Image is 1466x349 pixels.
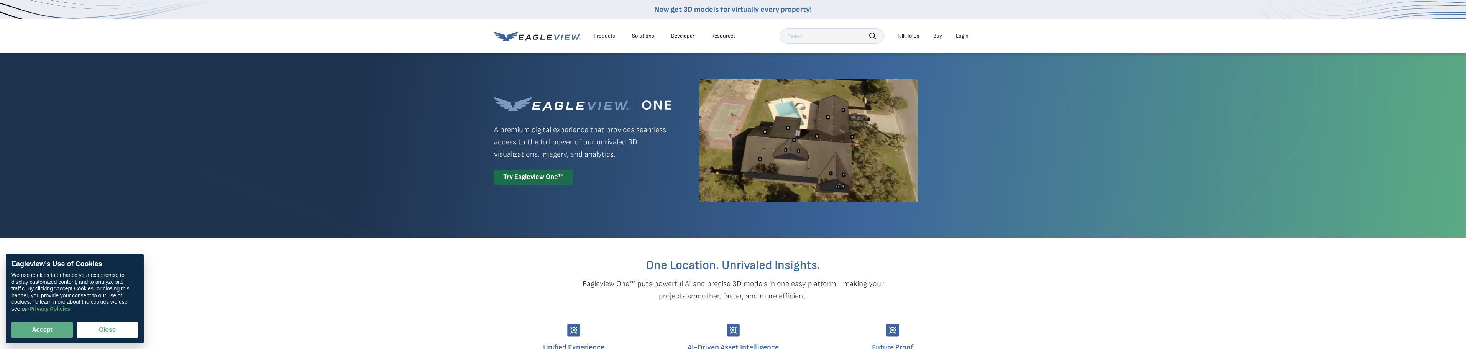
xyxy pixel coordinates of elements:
div: Login [956,33,969,39]
a: Developer [671,33,694,39]
div: Eagleview’s Use of Cookies [11,260,138,269]
div: Products [594,33,615,39]
img: Group-9744.svg [886,324,899,337]
img: Group-9744.svg [727,324,740,337]
img: Eagleview One™ [494,97,671,115]
p: A premium digital experience that provides seamless access to the full power of our unrivaled 3D ... [494,124,671,161]
p: Eagleview One™ puts powerful AI and precise 3D models in one easy platform—making your projects s... [569,278,897,302]
button: Close [77,322,138,338]
a: Privacy Policies [30,306,71,313]
div: We use cookies to enhance your experience, to display customized content, and to analyze site tra... [11,272,138,313]
a: Buy [933,33,942,39]
div: Solutions [632,33,654,39]
input: Search [780,28,884,44]
div: Talk To Us [897,33,919,39]
a: Now get 3D models for virtually every property! [654,5,812,14]
div: Try Eagleview One™ [494,170,573,185]
button: Accept [11,322,73,338]
div: Resources [711,33,736,39]
h2: One Location. Unrivaled Insights. [500,259,967,272]
img: Group-9744.svg [567,324,580,337]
